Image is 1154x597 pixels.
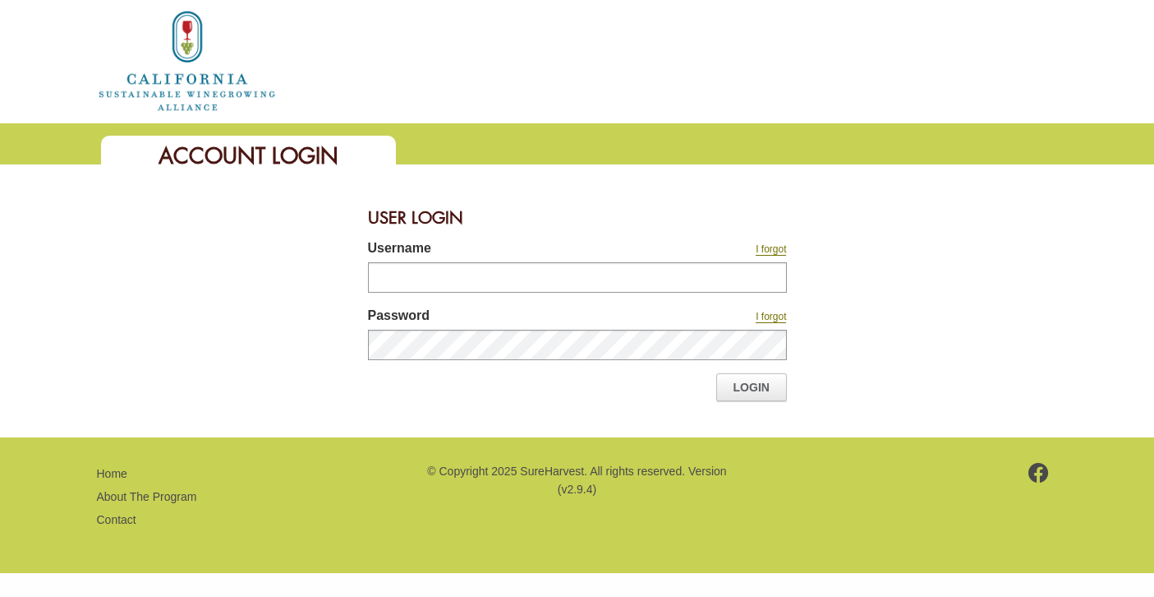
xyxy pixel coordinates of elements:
a: About The Program [97,490,197,503]
p: © Copyright 2025 SureHarvest. All rights reserved. Version (v2.9.4) [425,462,729,499]
a: I forgot [756,243,786,256]
a: Contact [97,513,136,526]
label: Username [368,238,639,262]
span: Account Login [159,141,338,170]
a: Login [716,373,787,401]
label: Password [368,306,639,330]
img: footer-facebook.png [1028,463,1049,483]
a: Home [97,467,127,480]
div: User Login [368,197,787,238]
a: Home [97,53,278,67]
img: logo_cswa2x.png [97,8,278,113]
a: I forgot [756,311,786,323]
